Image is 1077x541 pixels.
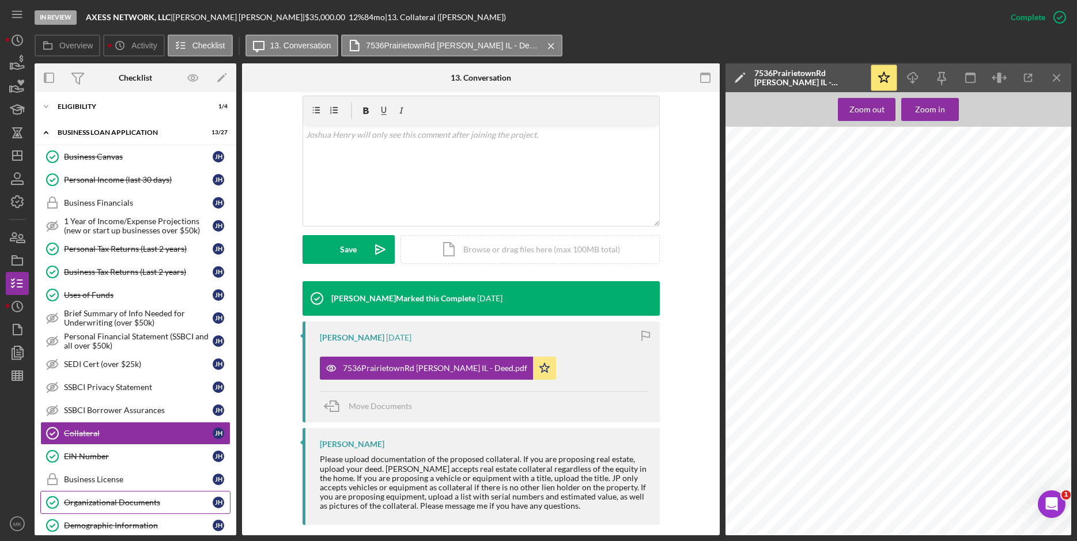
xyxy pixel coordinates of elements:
[245,35,339,56] button: 13. Conversation
[385,13,506,22] div: | 13. Collateral ([PERSON_NAME])
[64,217,213,235] div: 1 Year of Income/Expense Projections (new or start up businesses over $50k)
[341,35,562,56] button: 7536PrairietownRd [PERSON_NAME] IL - Deed.pdf
[64,521,213,530] div: Demographic Information
[213,497,224,508] div: J H
[64,429,213,438] div: Collateral
[213,427,224,439] div: J H
[192,41,225,50] label: Checklist
[40,330,230,353] a: Personal Financial Statement (SSBCI and all over $50k)JH
[901,98,959,121] button: Zoom in
[451,73,511,82] div: 13. Conversation
[64,244,213,254] div: Personal Tax Returns (Last 2 years)
[213,520,224,531] div: J H
[320,333,384,342] div: [PERSON_NAME]
[40,307,230,330] a: Brief Summary of Info Needed for Underwriting (over $50k)JH
[305,13,349,22] div: $35,000.00
[64,383,213,392] div: SSBCI Privacy Statement
[270,41,331,50] label: 13. Conversation
[64,360,213,369] div: SEDI Cert (over $25k)
[40,237,230,260] a: Personal Tax Returns (Last 2 years)JH
[320,455,648,510] div: Please upload documentation of the proposed collateral. If you are proposing real estate, upload ...
[207,103,228,110] div: 1 / 4
[64,332,213,350] div: Personal Financial Statement (SSBCI and all over $50k)
[86,13,173,22] div: |
[213,381,224,393] div: J H
[213,312,224,324] div: J H
[915,98,945,121] div: Zoom in
[64,498,213,507] div: Organizational Documents
[213,474,224,485] div: J H
[64,198,213,207] div: Business Financials
[64,267,213,277] div: Business Tax Returns (Last 2 years)
[64,452,213,461] div: EIN Number
[59,41,93,50] label: Overview
[13,521,22,527] text: MK
[343,364,527,373] div: 7536PrairietownRd [PERSON_NAME] IL - Deed.pdf
[103,35,164,56] button: Activity
[1061,490,1071,500] span: 1
[838,98,895,121] button: Zoom out
[213,289,224,301] div: J H
[349,13,364,22] div: 12 %
[340,235,357,264] div: Save
[477,294,502,303] time: 2025-08-11 18:42
[64,290,213,300] div: Uses of Funds
[366,41,539,50] label: 7536PrairietownRd [PERSON_NAME] IL - Deed.pdf
[213,220,224,232] div: J H
[999,6,1071,29] button: Complete
[6,512,29,535] button: MK
[173,13,305,22] div: [PERSON_NAME] [PERSON_NAME] |
[213,266,224,278] div: J H
[40,491,230,514] a: Organizational DocumentsJH
[213,404,224,416] div: J H
[849,98,885,121] div: Zoom out
[35,35,100,56] button: Overview
[40,376,230,399] a: SSBCI Privacy StatementJH
[40,399,230,422] a: SSBCI Borrower AssurancesJH
[213,243,224,255] div: J H
[213,174,224,186] div: J H
[213,335,224,347] div: J H
[1038,490,1065,518] iframe: Intercom live chat
[320,357,556,380] button: 7536PrairietownRd [PERSON_NAME] IL - Deed.pdf
[131,41,157,50] label: Activity
[364,13,385,22] div: 84 mo
[320,440,384,449] div: [PERSON_NAME]
[207,129,228,136] div: 13 / 27
[40,468,230,491] a: Business LicenseJH
[213,358,224,370] div: J H
[64,152,213,161] div: Business Canvas
[40,445,230,468] a: EIN NumberJH
[40,191,230,214] a: Business FinancialsJH
[213,197,224,209] div: J H
[40,260,230,283] a: Business Tax Returns (Last 2 years)JH
[40,283,230,307] a: Uses of FundsJH
[119,73,152,82] div: Checklist
[40,214,230,237] a: 1 Year of Income/Expense Projections (new or start up businesses over $50k)JH
[64,175,213,184] div: Personal Income (last 30 days)
[349,401,412,411] span: Move Documents
[320,392,424,421] button: Move Documents
[40,168,230,191] a: Personal Income (last 30 days)JH
[331,294,475,303] div: [PERSON_NAME] Marked this Complete
[303,235,395,264] button: Save
[40,353,230,376] a: SEDI Cert (over $25k)JH
[64,309,213,327] div: Brief Summary of Info Needed for Underwriting (over $50k)
[386,333,411,342] time: 2025-08-11 18:42
[1011,6,1045,29] div: Complete
[86,12,171,22] b: AXESS NETWORK, LLC
[40,145,230,168] a: Business CanvasJH
[64,475,213,484] div: Business License
[168,35,233,56] button: Checklist
[35,10,77,25] div: In Review
[754,69,864,87] div: 7536PrairietownRd [PERSON_NAME] IL - Deed.pdf
[40,422,230,445] a: CollateralJH
[58,129,199,136] div: BUSINESS LOAN APPLICATION
[213,451,224,462] div: J H
[64,406,213,415] div: SSBCI Borrower Assurances
[40,514,230,537] a: Demographic InformationJH
[58,103,199,110] div: ELIGIBILITY
[213,151,224,162] div: J H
